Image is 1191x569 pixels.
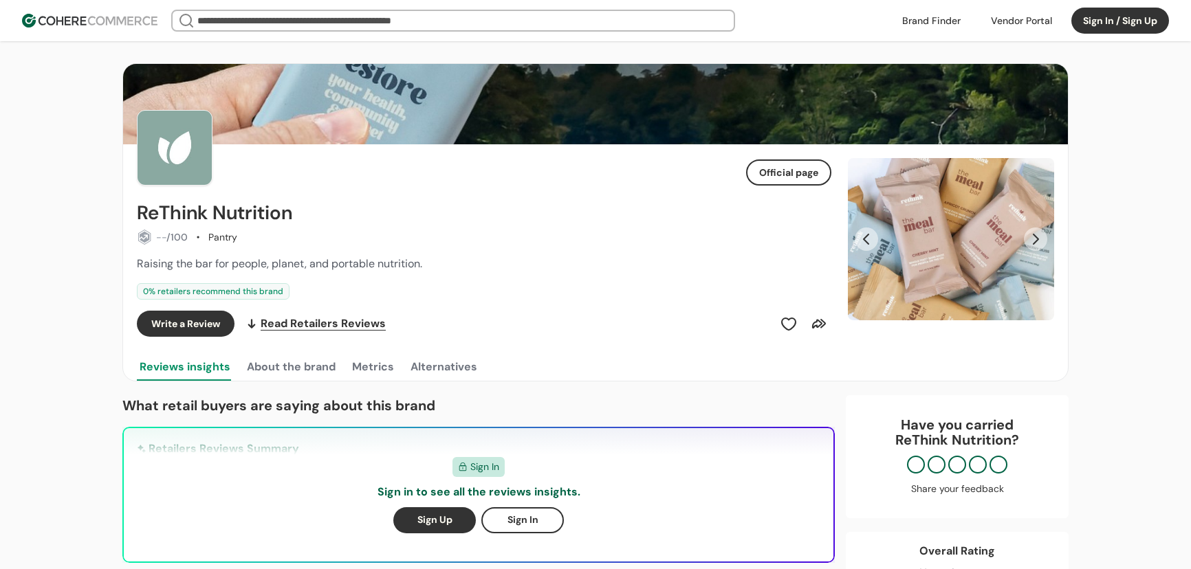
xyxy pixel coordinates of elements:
button: About the brand [244,353,338,381]
button: Alternatives [408,353,480,381]
div: Have you carried [860,417,1055,447]
div: 0 % retailers recommend this brand [137,283,289,300]
button: Reviews insights [137,353,233,381]
p: Sign in to see all the reviews insights. [378,484,580,500]
span: Raising the bar for people, planet, and portable nutrition. [137,256,422,271]
button: Sign In / Sign Up [1071,8,1169,34]
img: Brand cover image [123,64,1068,144]
div: Slide 1 [848,158,1054,320]
p: ReThink Nutrition ? [860,432,1055,447]
button: Sign Up [393,507,476,533]
button: Write a Review [137,311,234,337]
h2: ReThink Nutrition [137,202,292,224]
button: Official page [746,159,831,186]
button: Next Slide [1024,227,1047,251]
button: Previous Slide [855,227,878,251]
span: -- [156,231,166,243]
div: Share your feedback [860,482,1055,496]
span: Read Retailers Reviews [261,315,386,332]
div: Overall Rating [919,543,995,559]
button: Metrics [349,353,397,381]
p: What retail buyers are saying about this brand [122,395,835,416]
img: Slide 0 [848,158,1054,320]
span: /100 [166,231,188,243]
button: Sign In [481,507,564,533]
img: Brand Photo [137,110,212,186]
a: Read Retailers Reviews [245,311,386,337]
div: Carousel [848,158,1054,320]
span: Sign In [470,460,499,474]
img: Cohere Logo [22,14,157,27]
div: Pantry [208,230,237,245]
